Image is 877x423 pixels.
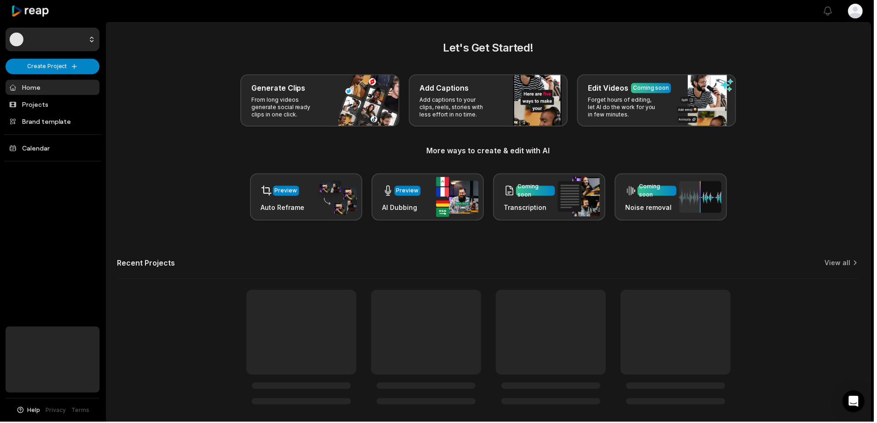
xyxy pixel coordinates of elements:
button: Help [16,407,41,416]
img: auto_reframe.png [316,180,358,216]
a: Projects [6,97,100,112]
span: Help [28,407,41,416]
h3: Add Captions [421,83,470,94]
a: Home [6,80,100,95]
img: ai_dubbing.png [438,178,480,218]
div: Coming soon [635,84,672,93]
h3: Auto Reframe [262,203,306,213]
h3: AI Dubbing [384,203,422,213]
img: transcription.png [560,178,602,217]
h2: Recent Projects [117,259,175,268]
a: Terms [72,407,90,416]
h3: Noise removal [628,203,679,213]
div: Open Intercom Messenger [846,392,868,414]
p: From long videos generate social ready clips in one click. [252,97,324,119]
div: Preview [398,187,420,196]
h3: Edit Videos [590,83,631,94]
p: Add captions to your clips, reels, stories with less effort in no time. [421,97,493,119]
a: Calendar [6,141,100,156]
h3: More ways to create & edit with AI [117,145,863,156]
h3: Generate Clips [252,83,307,94]
img: noise_removal.png [682,182,724,214]
h3: Transcription [506,203,557,213]
div: Coming soon [520,183,555,200]
div: Coming soon [642,183,677,200]
div: Preview [276,187,298,196]
a: Privacy [46,407,66,416]
a: View all [828,259,854,268]
button: Create Project [6,59,100,75]
a: Brand template [6,114,100,129]
p: Forget hours of editing, let AI do the work for you in few minutes. [590,97,662,119]
h2: Let's Get Started! [117,40,863,56]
